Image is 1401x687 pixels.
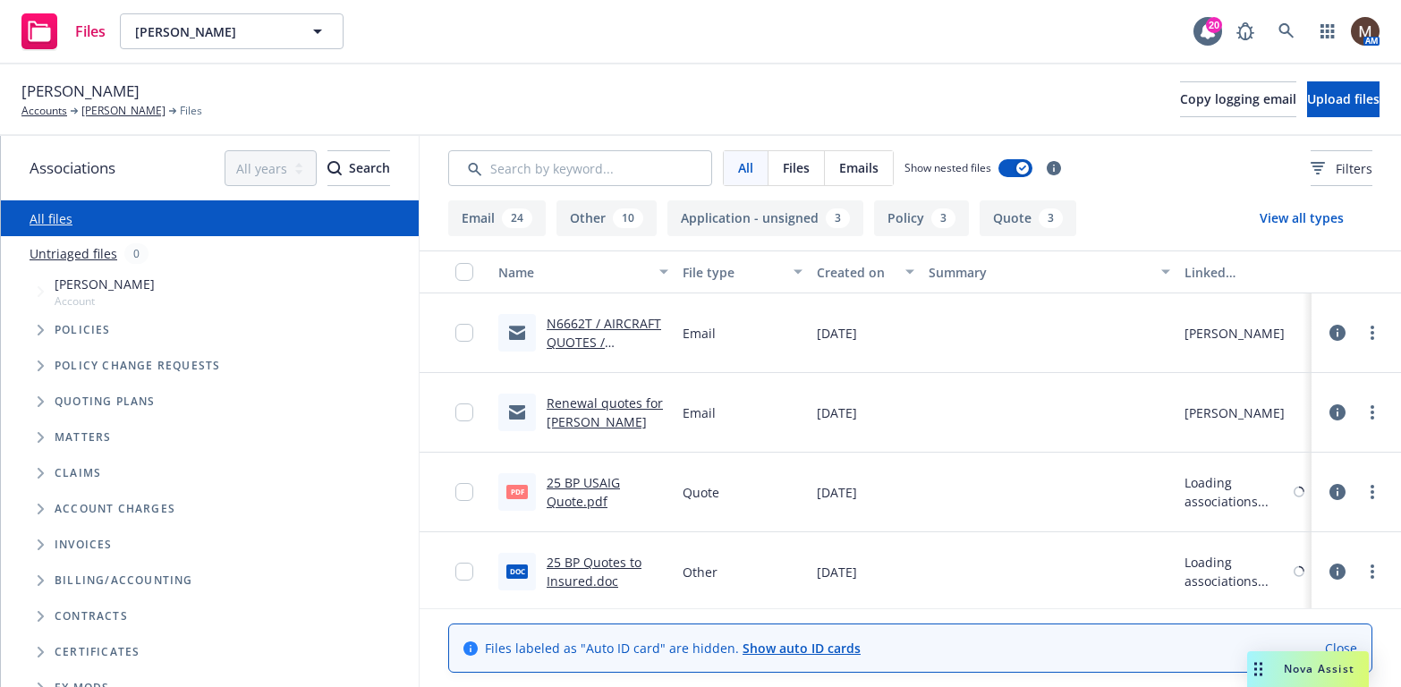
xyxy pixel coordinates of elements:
[904,160,991,175] span: Show nested files
[1284,661,1354,676] span: Nova Assist
[683,483,719,502] span: Quote
[826,208,850,228] div: 3
[817,324,857,343] span: [DATE]
[448,200,546,236] button: Email
[455,563,473,581] input: Toggle Row Selected
[455,324,473,342] input: Toggle Row Selected
[1180,81,1296,117] button: Copy logging email
[547,554,641,589] a: 25 BP Quotes to Insured.doc
[1362,481,1383,503] a: more
[506,564,528,578] span: doc
[55,539,113,550] span: Invoices
[124,243,149,264] div: 0
[485,639,861,657] span: Files labeled as "Auto ID card" are hidden.
[455,403,473,421] input: Toggle Row Selected
[498,263,649,282] div: Name
[1184,403,1285,422] div: [PERSON_NAME]
[1184,324,1285,343] div: [PERSON_NAME]
[1325,639,1357,657] a: Close
[547,315,661,388] a: N6662T / AIRCRAFT QUOTES / [PERSON_NAME] / [DATE]
[783,158,810,177] span: Files
[1362,561,1383,582] a: more
[491,250,675,293] button: Name
[55,396,156,407] span: Quoting plans
[21,103,67,119] a: Accounts
[55,325,111,335] span: Policies
[55,432,111,443] span: Matters
[55,360,220,371] span: Policy change requests
[874,200,969,236] button: Policy
[1177,250,1312,293] button: Linked associations
[1206,17,1222,33] div: 20
[1307,81,1380,117] button: Upload files
[55,647,140,657] span: Certificates
[817,563,857,581] span: [DATE]
[506,485,528,498] span: pdf
[81,103,166,119] a: [PERSON_NAME]
[1227,13,1263,49] a: Report a Bug
[743,640,861,657] a: Show auto ID cards
[455,483,473,501] input: Toggle Row Selected
[55,468,101,479] span: Claims
[1180,90,1296,107] span: Copy logging email
[120,13,344,49] button: [PERSON_NAME]
[980,200,1076,236] button: Quote
[180,103,202,119] span: Files
[1336,159,1372,178] span: Filters
[1311,159,1372,178] span: Filters
[1039,208,1063,228] div: 3
[1247,651,1269,687] div: Drag to move
[1,271,419,563] div: Tree Example
[135,22,290,41] span: [PERSON_NAME]
[1184,263,1304,282] div: Linked associations
[929,263,1151,282] div: Summary
[1310,13,1346,49] a: Switch app
[1362,322,1383,343] a: more
[55,611,128,622] span: Contracts
[683,563,717,581] span: Other
[817,403,857,422] span: [DATE]
[839,158,879,177] span: Emails
[1269,13,1304,49] a: Search
[1311,150,1372,186] button: Filters
[556,200,657,236] button: Other
[1247,651,1369,687] button: Nova Assist
[327,150,390,186] button: SearchSearch
[75,24,106,38] span: Files
[30,210,72,227] a: All files
[738,158,753,177] span: All
[30,157,115,180] span: Associations
[547,394,663,430] a: Renewal quotes for [PERSON_NAME]
[55,275,155,293] span: [PERSON_NAME]
[810,250,921,293] button: Created on
[14,6,113,56] a: Files
[683,403,716,422] span: Email
[667,200,863,236] button: Application - unsigned
[30,244,117,263] a: Untriaged files
[327,161,342,175] svg: Search
[1231,200,1372,236] button: View all types
[921,250,1177,293] button: Summary
[1362,402,1383,423] a: more
[1184,553,1290,590] div: Loading associations...
[502,208,532,228] div: 24
[1307,90,1380,107] span: Upload files
[21,80,140,103] span: [PERSON_NAME]
[931,208,955,228] div: 3
[817,263,895,282] div: Created on
[1351,17,1380,46] img: photo
[817,483,857,502] span: [DATE]
[683,263,783,282] div: File type
[455,263,473,281] input: Select all
[327,151,390,185] div: Search
[55,575,193,586] span: Billing/Accounting
[448,150,712,186] input: Search by keyword...
[55,504,175,514] span: Account charges
[1184,473,1290,511] div: Loading associations...
[55,293,155,309] span: Account
[547,474,620,510] a: 25 BP USAIG Quote.pdf
[675,250,810,293] button: File type
[683,324,716,343] span: Email
[613,208,643,228] div: 10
